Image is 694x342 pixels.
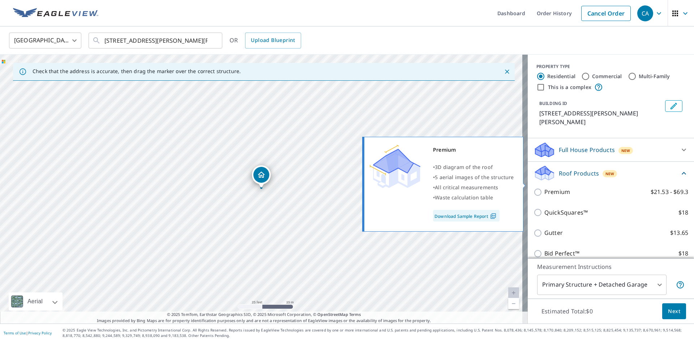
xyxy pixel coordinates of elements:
[662,303,686,320] button: Next
[539,109,662,126] p: [STREET_ADDRESS][PERSON_NAME][PERSON_NAME]
[435,164,493,170] span: 3D diagram of the roof
[104,30,207,51] input: Search by address or latitude-longitude
[370,145,420,188] img: Premium
[435,194,493,201] span: Waste calculation table
[435,184,498,191] span: All critical measurements
[637,5,653,21] div: CA
[670,228,688,237] p: $13.65
[544,187,570,197] p: Premium
[537,275,667,295] div: Primary Structure + Detached Garage
[547,73,575,80] label: Residential
[544,228,563,237] p: Gutter
[4,330,26,335] a: Terms of Use
[433,193,514,203] div: •
[4,331,52,335] p: |
[13,8,98,19] img: EV Logo
[559,169,599,178] p: Roof Products
[433,172,514,182] div: •
[508,287,519,298] a: Current Level 20, Zoom In Disabled
[678,249,688,258] p: $18
[536,63,685,70] div: PROPERTY TYPE
[668,307,680,316] span: Next
[433,182,514,193] div: •
[9,30,81,51] div: [GEOGRAPHIC_DATA]
[544,249,579,258] p: Bid Perfect™
[651,187,688,197] p: $21.53 - $69.3
[9,292,63,311] div: Aerial
[63,328,690,338] p: © 2025 Eagle View Technologies, Inc. and Pictometry International Corp. All Rights Reserved. Repo...
[435,174,514,181] span: 5 aerial images of the structure
[508,298,519,309] a: Current Level 20, Zoom Out
[544,208,588,217] p: QuickSquares™
[665,100,682,112] button: Edit building 1
[676,280,685,289] span: Your report will include the primary structure and a detached garage if one exists.
[678,208,688,217] p: $18
[433,210,500,221] a: Download Sample Report
[621,148,630,153] span: New
[559,145,615,154] p: Full House Products
[605,171,614,177] span: New
[167,312,361,318] span: © 2025 TomTom, Earthstar Geographics SIO, © 2025 Microsoft Corporation, ©
[534,165,688,182] div: Roof ProductsNew
[433,162,514,172] div: •
[28,330,52,335] a: Privacy Policy
[252,165,271,188] div: Dropped pin, building 1, Residential property, 1 Benton Ct O Fallon, MO 63368
[33,68,241,75] p: Check that the address is accurate, then drag the marker over the correct structure.
[537,262,685,271] p: Measurement Instructions
[592,73,622,80] label: Commercial
[502,67,512,76] button: Close
[25,292,45,311] div: Aerial
[536,303,599,319] p: Estimated Total: $0
[230,33,301,48] div: OR
[539,100,567,106] p: BUILDING ID
[488,213,498,219] img: Pdf Icon
[251,36,295,45] span: Upload Blueprint
[317,312,348,317] a: OpenStreetMap
[548,84,591,91] label: This is a complex
[245,33,301,48] a: Upload Blueprint
[433,145,514,155] div: Premium
[639,73,670,80] label: Multi-Family
[534,141,688,159] div: Full House ProductsNew
[581,6,631,21] a: Cancel Order
[349,312,361,317] a: Terms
